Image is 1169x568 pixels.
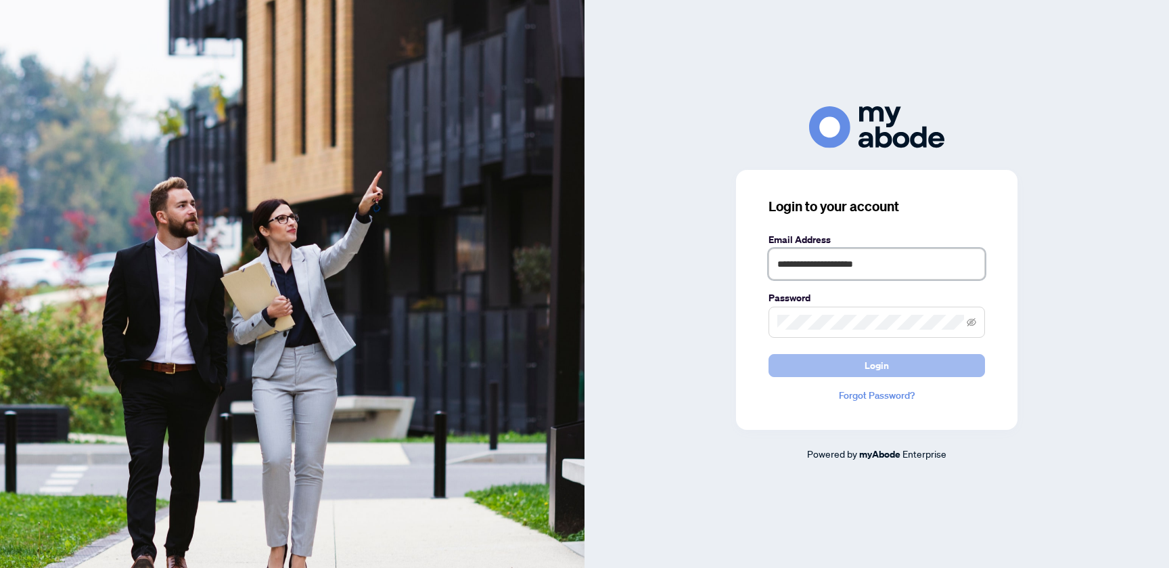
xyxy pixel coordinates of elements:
[809,106,944,148] img: ma-logo
[769,197,985,216] h3: Login to your account
[769,388,985,403] a: Forgot Password?
[967,318,976,327] span: eye-invisible
[859,447,900,462] a: myAbode
[769,290,985,305] label: Password
[902,447,946,460] span: Enterprise
[769,354,985,377] button: Login
[769,232,985,247] label: Email Address
[865,355,889,376] span: Login
[807,447,857,460] span: Powered by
